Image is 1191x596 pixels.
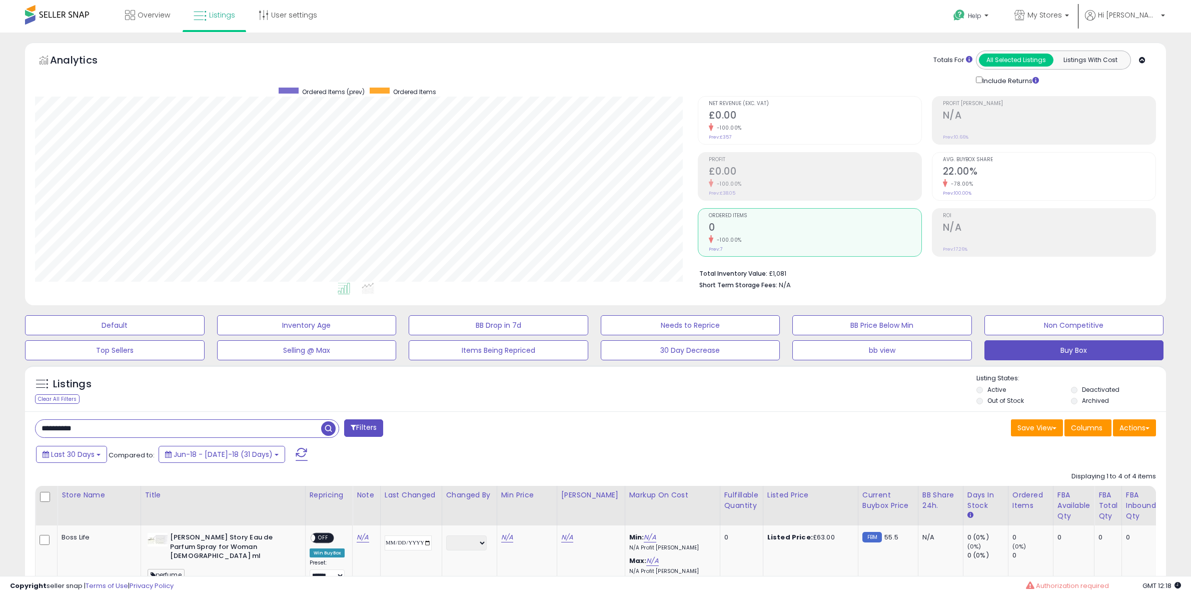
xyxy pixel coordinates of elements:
small: -100.00% [713,124,742,132]
span: perfume [148,569,185,580]
div: 0 [1012,551,1053,560]
span: 55.5 [884,532,898,542]
button: Actions [1113,419,1156,436]
button: Top Sellers [25,340,205,360]
label: Deactivated [1082,385,1119,394]
b: Max: [629,556,647,565]
div: Changed by [446,490,493,500]
span: Ordered Items [709,213,921,219]
small: -100.00% [713,236,742,244]
span: Compared to: [109,450,155,460]
span: Avg. Buybox Share [943,157,1155,163]
h5: Analytics [50,53,117,70]
label: Archived [1082,396,1109,405]
h5: Listings [53,377,92,391]
div: Markup on Cost [629,490,716,500]
div: Clear All Filters [35,394,80,404]
p: N/A Profit [PERSON_NAME] [629,568,712,575]
p: N/A Profit [PERSON_NAME] [629,544,712,551]
span: Hi [PERSON_NAME] [1098,10,1158,20]
div: 0 (0%) [967,551,1008,560]
span: Ordered Items (prev) [302,88,365,96]
button: bb view [792,340,972,360]
button: Inventory Age [217,315,397,335]
h2: N/A [943,222,1155,235]
a: N/A [646,556,658,566]
div: Fulfillable Quantity [724,490,759,511]
strong: Copyright [10,581,47,590]
small: Prev: 7 [709,246,722,252]
div: £63.00 [767,533,850,542]
small: (0%) [967,542,981,550]
span: ROI [943,213,1155,219]
button: BB Price Below Min [792,315,972,335]
div: 0 [724,533,755,542]
div: Repricing [310,490,349,500]
a: Privacy Policy [130,581,174,590]
div: Preset: [310,559,345,582]
div: 0 [1126,533,1152,542]
div: Include Returns [968,75,1051,86]
div: 0 [1098,533,1114,542]
button: Buy Box [984,340,1164,360]
div: Min Price [501,490,553,500]
button: BB Drop in 7d [409,315,588,335]
span: OFF [315,534,331,542]
button: Jun-18 - [DATE]-18 (31 Days) [159,446,285,463]
button: Filters [344,419,383,437]
div: Listed Price [767,490,854,500]
div: Displaying 1 to 4 of 4 items [1071,472,1156,481]
a: Help [945,2,998,33]
button: All Selected Listings [979,54,1053,67]
span: Ordered Items [393,88,436,96]
img: 31splNPdtoL._SL40_.jpg [148,533,168,546]
button: Save View [1011,419,1063,436]
h2: 22.00% [943,166,1155,179]
span: Last 30 Days [51,449,95,459]
span: Listings [209,10,235,20]
b: Total Inventory Value: [699,269,767,278]
div: FBA Total Qty [1098,490,1117,521]
b: Listed Price: [767,532,813,542]
div: 0 [1057,533,1086,542]
h2: 0 [709,222,921,235]
div: 0 [1012,533,1053,542]
span: N/A [779,280,791,290]
label: Active [987,385,1006,394]
a: N/A [501,532,513,542]
b: Short Term Storage Fees: [699,281,777,289]
small: Prev: 17.26% [943,246,967,252]
div: [PERSON_NAME] [561,490,621,500]
th: CSV column name: cust_attr_1_Last Changed [380,486,442,525]
b: Min: [629,532,644,542]
i: Get Help [953,9,965,22]
div: seller snap | | [10,581,174,591]
span: Columns [1071,423,1102,433]
div: Days In Stock [967,490,1004,511]
button: Selling @ Max [217,340,397,360]
button: Items Being Repriced [409,340,588,360]
h2: N/A [943,110,1155,123]
small: -100.00% [713,180,742,188]
small: Days In Stock. [967,511,973,520]
h2: £0.00 [709,166,921,179]
button: Default [25,315,205,335]
div: Ordered Items [1012,490,1049,511]
div: Note [357,490,376,500]
small: Prev: 10.66% [943,134,968,140]
span: My Stores [1027,10,1062,20]
button: Non Competitive [984,315,1164,335]
th: CSV column name: cust_attr_2_Changed by [442,486,497,525]
small: Prev: £357 [709,134,731,140]
a: N/A [561,532,573,542]
div: Current Buybox Price [862,490,914,511]
h2: £0.00 [709,110,921,123]
div: FBA Available Qty [1057,490,1090,521]
span: Jun-18 - [DATE]-18 (31 Days) [174,449,273,459]
small: FBM [862,532,882,542]
span: Profit [PERSON_NAME] [943,101,1155,107]
div: Win BuyBox [310,548,345,557]
button: 30 Day Decrease [601,340,780,360]
small: Prev: £38.05 [709,190,735,196]
small: -78.00% [947,180,973,188]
